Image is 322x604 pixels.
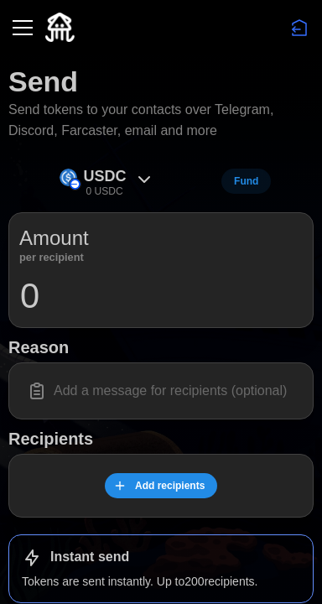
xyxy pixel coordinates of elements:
[86,185,123,199] p: 0 USDC
[8,100,314,142] p: Send tokens to your contacts over Telegram, Discord, Farcaster, email and more
[19,373,303,409] input: Add a message for recipients (optional)
[221,169,271,194] button: Fund
[84,164,127,189] p: USDC
[8,428,314,450] h1: Recipients
[135,474,205,497] span: Add recipients
[19,275,303,317] input: 0
[8,63,78,100] h1: Send
[50,549,129,566] h1: Instant send
[105,473,218,498] button: Add recipients
[285,13,314,42] button: Disconnect
[60,169,77,186] img: USDC (on Base)
[19,253,89,262] p: per recipient
[22,573,300,590] p: Tokens are sent instantly. Up to 200 recipients.
[45,13,75,42] img: Quidli
[19,223,89,253] p: Amount
[234,169,258,193] span: Fund
[8,336,314,358] h1: Reason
